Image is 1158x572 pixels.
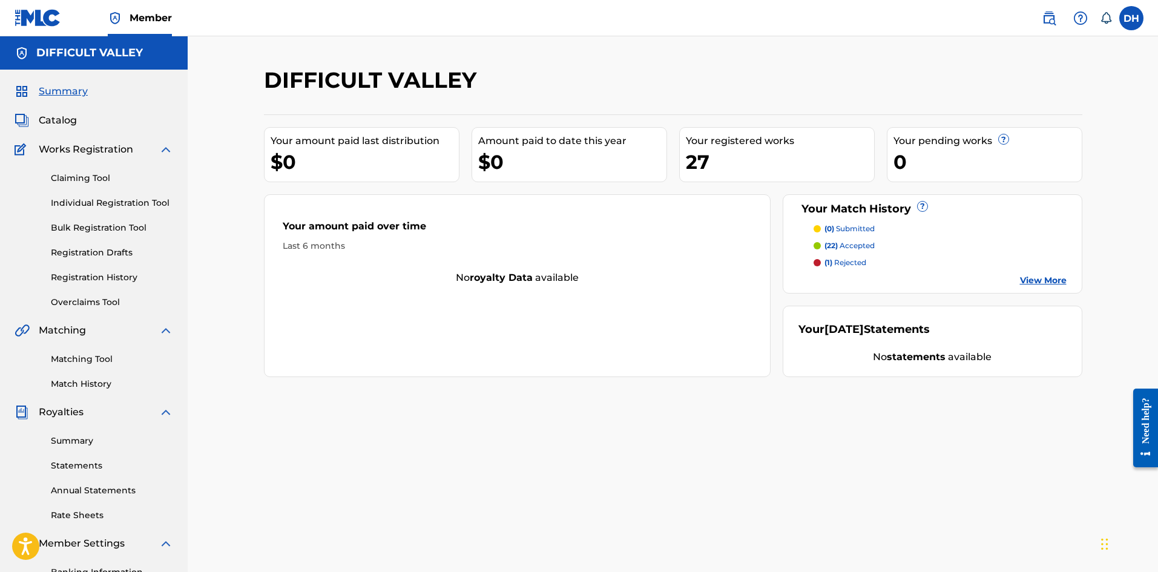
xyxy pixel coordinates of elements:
[15,46,29,61] img: Accounts
[51,271,173,284] a: Registration History
[824,240,875,251] p: accepted
[918,202,927,211] span: ?
[15,113,77,128] a: CatalogCatalog
[1101,526,1108,562] div: Drag
[798,350,1067,364] div: No available
[15,84,29,99] img: Summary
[824,257,866,268] p: rejected
[686,148,874,176] div: 27
[893,148,1082,176] div: 0
[39,536,125,551] span: Member Settings
[15,323,30,338] img: Matching
[1068,6,1093,30] div: Help
[824,258,832,267] span: (1)
[15,405,29,419] img: Royalties
[51,296,173,309] a: Overclaims Tool
[1020,274,1067,287] a: View More
[887,351,946,363] strong: statements
[824,224,834,233] span: (0)
[51,378,173,390] a: Match History
[814,223,1067,234] a: (0) submitted
[39,84,88,99] span: Summary
[814,257,1067,268] a: (1) rejected
[798,201,1067,217] div: Your Match History
[1037,6,1061,30] a: Public Search
[1073,11,1088,25] img: help
[1124,380,1158,477] iframe: Resource Center
[470,272,533,283] strong: royalty data
[798,321,930,338] div: Your Statements
[893,134,1082,148] div: Your pending works
[39,323,86,338] span: Matching
[159,405,173,419] img: expand
[51,197,173,209] a: Individual Registration Tool
[15,9,61,27] img: MLC Logo
[108,11,122,25] img: Top Rightsholder
[265,271,771,285] div: No available
[15,142,30,157] img: Works Registration
[36,46,143,60] h5: DIFFICULT VALLEY
[39,113,77,128] span: Catalog
[478,134,666,148] div: Amount paid to date this year
[1119,6,1143,30] div: User Menu
[51,353,173,366] a: Matching Tool
[478,148,666,176] div: $0
[51,484,173,497] a: Annual Statements
[159,536,173,551] img: expand
[686,134,874,148] div: Your registered works
[1100,12,1112,24] div: Notifications
[39,405,84,419] span: Royalties
[15,84,88,99] a: SummarySummary
[51,435,173,447] a: Summary
[814,240,1067,251] a: (22) accepted
[1042,11,1056,25] img: search
[159,323,173,338] img: expand
[159,142,173,157] img: expand
[130,11,172,25] span: Member
[51,172,173,185] a: Claiming Tool
[51,222,173,234] a: Bulk Registration Tool
[15,113,29,128] img: Catalog
[824,241,838,250] span: (22)
[283,219,752,240] div: Your amount paid over time
[51,246,173,259] a: Registration Drafts
[824,323,864,336] span: [DATE]
[51,509,173,522] a: Rate Sheets
[51,459,173,472] a: Statements
[15,536,29,551] img: Member Settings
[271,148,459,176] div: $0
[39,142,133,157] span: Works Registration
[283,240,752,252] div: Last 6 months
[264,67,482,94] h2: DIFFICULT VALLEY
[1097,514,1158,572] iframe: Chat Widget
[999,134,1008,144] span: ?
[271,134,459,148] div: Your amount paid last distribution
[824,223,875,234] p: submitted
